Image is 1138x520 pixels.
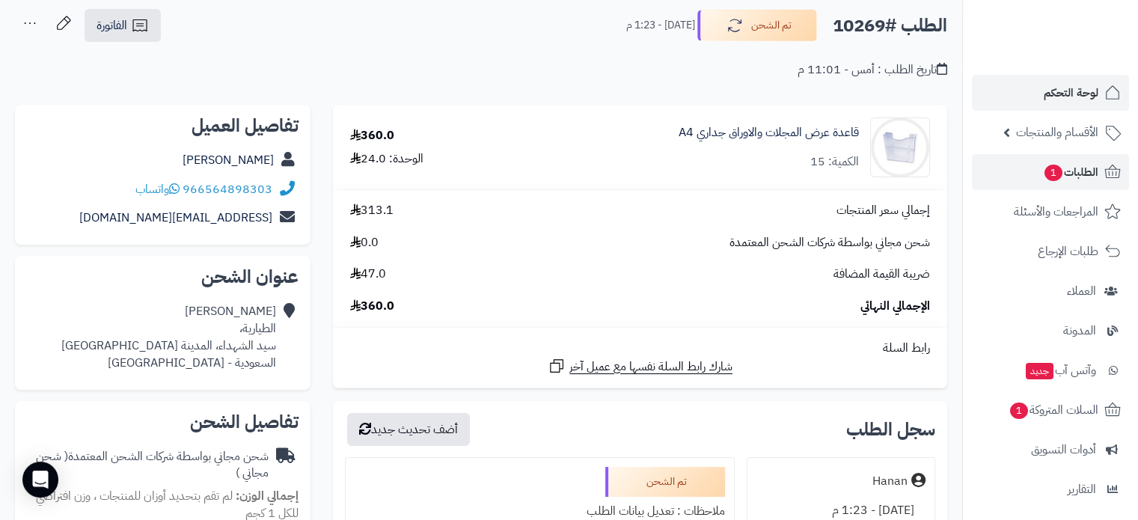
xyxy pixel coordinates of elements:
span: إجمالي سعر المنتجات [836,202,930,219]
small: [DATE] - 1:23 م [626,18,695,33]
span: العملاء [1067,281,1096,302]
span: أدوات التسويق [1031,439,1096,460]
img: stovelis-spaudiniams-formatas-a4-pakabinamas-90x90.jpg [871,117,929,177]
div: تم الشحن [605,467,725,497]
h2: تفاصيل الشحن [27,413,299,431]
a: 966564898303 [183,180,272,198]
div: [PERSON_NAME] الطيارية، سيد الشهداء، المدينة [GEOGRAPHIC_DATA] السعودية - [GEOGRAPHIC_DATA] [61,303,276,371]
span: 47.0 [350,266,386,283]
span: جديد [1026,363,1053,379]
a: السلات المتروكة1 [972,392,1129,428]
span: المدونة [1063,320,1096,341]
span: السلات المتروكة [1009,400,1098,420]
span: لوحة التحكم [1044,82,1098,103]
a: العملاء [972,273,1129,309]
div: شحن مجاني بواسطة شركات الشحن المعتمدة [27,448,269,483]
a: التقارير [972,471,1129,507]
span: 1 [1044,165,1063,182]
h2: الطلب #10269 [833,10,947,41]
a: [PERSON_NAME] [183,151,274,169]
span: 313.1 [350,202,394,219]
span: الفاتورة [97,16,127,34]
span: 1 [1010,403,1029,420]
span: المراجعات والأسئلة [1014,201,1098,222]
a: الطلبات1 [972,154,1129,190]
div: رابط السلة [339,340,941,357]
span: شارك رابط السلة نفسها مع عميل آخر [569,358,732,376]
div: الوحدة: 24.0 [350,150,423,168]
a: وآتس آبجديد [972,352,1129,388]
h3: سجل الطلب [846,420,935,438]
span: شحن مجاني بواسطة شركات الشحن المعتمدة [729,234,930,251]
a: شارك رابط السلة نفسها مع عميل آخر [548,357,732,376]
span: الأقسام والمنتجات [1016,122,1098,143]
span: 360.0 [350,298,394,315]
a: الفاتورة [85,9,161,42]
a: لوحة التحكم [972,75,1129,111]
div: تاريخ الطلب : أمس - 11:01 م [798,61,947,79]
div: Open Intercom Messenger [22,462,58,498]
a: [EMAIL_ADDRESS][DOMAIN_NAME] [79,209,272,227]
span: الإجمالي النهائي [860,298,930,315]
div: Hanan [872,473,908,490]
img: logo-2.png [1036,34,1124,66]
a: المراجعات والأسئلة [972,194,1129,230]
div: 360.0 [350,127,394,144]
span: 0.0 [350,234,379,251]
h2: عنوان الشحن [27,268,299,286]
a: واتساب [135,180,180,198]
span: ضريبة القيمة المضافة [833,266,930,283]
h2: تفاصيل العميل [27,117,299,135]
a: طلبات الإرجاع [972,233,1129,269]
button: تم الشحن [697,10,817,41]
strong: إجمالي الوزن: [236,487,299,505]
span: الطلبات [1043,162,1098,183]
span: وآتس آب [1024,360,1096,381]
span: طلبات الإرجاع [1038,241,1098,262]
a: أدوات التسويق [972,432,1129,468]
a: قاعدة عرض المجلات والاوراق جداري A4 [679,124,859,141]
a: المدونة [972,313,1129,349]
div: الكمية: 15 [810,153,859,171]
span: التقارير [1068,479,1096,500]
button: أضف تحديث جديد [347,413,470,446]
span: ( شحن مجاني ) [36,447,269,483]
